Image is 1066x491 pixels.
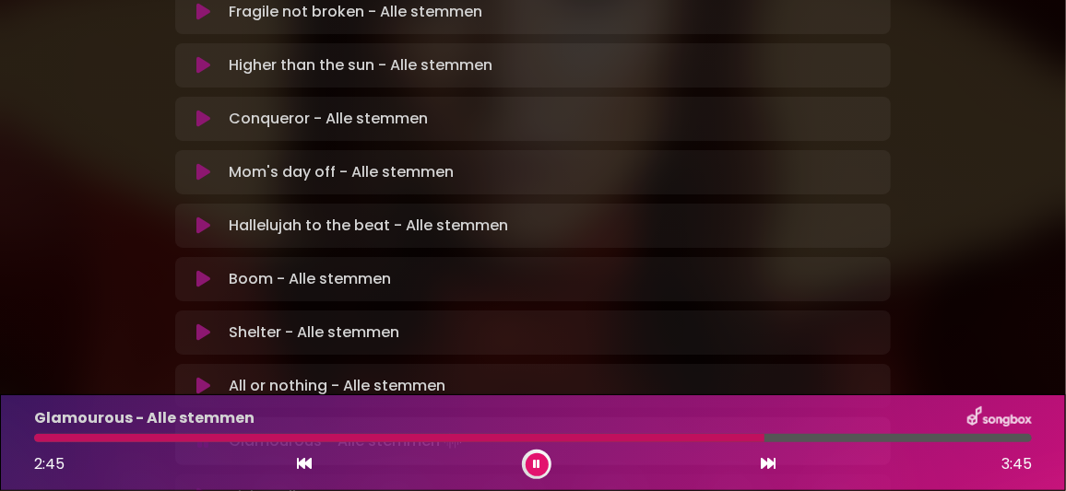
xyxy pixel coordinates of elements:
p: Fragile not broken - Alle stemmen [229,1,482,23]
p: Conqueror - Alle stemmen [229,108,428,130]
p: Shelter - Alle stemmen [229,321,399,344]
p: Higher than the sun - Alle stemmen [229,54,492,76]
p: Boom - Alle stemmen [229,268,391,290]
p: Hallelujah to the beat - Alle stemmen [229,215,508,237]
p: Glamourous - Alle stemmen [34,407,255,429]
span: 2:45 [34,453,65,474]
span: 3:45 [1001,453,1032,475]
p: Mom's day off - Alle stemmen [229,161,454,183]
p: All or nothing - Alle stemmen [229,375,445,397]
img: songbox-logo-white.png [967,406,1032,430]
